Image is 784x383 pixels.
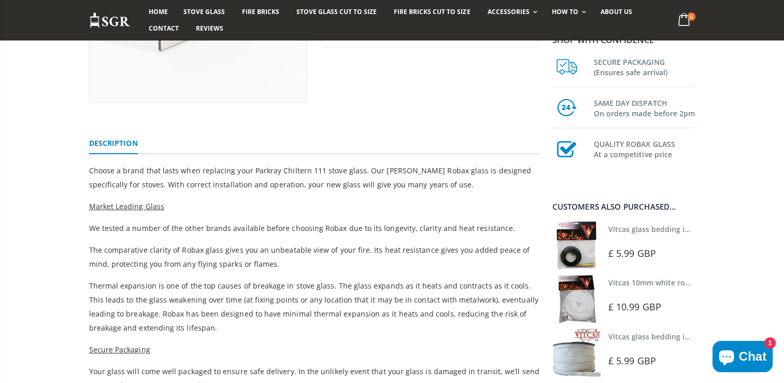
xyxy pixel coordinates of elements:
span: Stove Glass [183,7,225,16]
a: Accessories [479,4,542,20]
span: Fire Bricks Cut To Size [394,7,470,16]
span: Stove Glass Cut To Size [296,7,377,16]
a: How To [544,4,591,20]
span: How To [552,7,578,16]
a: Fire Bricks [234,4,287,20]
span: About us [601,7,632,16]
span: Reviews [196,24,223,33]
span: Choose a brand that lasts when replacing your Parkray Chiltern 111 stove glass. Our [PERSON_NAME]... [89,166,531,189]
a: Reviews [188,20,231,37]
img: Vitcas white rope, glue and gloves kit 10mm [552,275,600,323]
span: £ 5.99 GBP [608,247,656,259]
span: Contact [149,24,179,33]
a: Stove Glass [176,4,233,20]
span: Market Leading Glass [89,201,164,211]
a: Stove Glass Cut To Size [289,4,384,20]
inbox-online-store-chat: Shopify online store chat [709,341,776,375]
span: The comparative clarity of Robax glass gives you an unbeatable view of your fire. Its heat resist... [89,245,530,269]
a: Fire Bricks Cut To Size [386,4,478,20]
span: £ 10.99 GBP [608,300,661,313]
img: Vitcas stove glass bedding in tape [552,329,600,377]
h3: QUALITY ROBAX GLASS At a competitive price [593,137,695,160]
a: Description [89,133,138,154]
span: Secure Packaging [89,345,150,354]
span: Home [149,7,168,16]
h3: SECURE PACKAGING (Ensures safe arrival) [593,55,695,78]
span: Thermal expansion is one of the top causes of breakage in stove glass. The glass expands as it he... [89,281,538,333]
span: 0 [687,12,695,21]
a: 0 [674,10,695,31]
a: About us [593,4,640,20]
span: Fire Bricks [242,7,279,16]
a: Contact [141,20,187,37]
div: Customers also purchased... [552,203,695,211]
span: Accessories [487,7,529,16]
a: Home [141,4,176,20]
img: Stove Glass Replacement [89,12,131,29]
img: Vitcas stove glass bedding in tape [552,221,600,269]
span: We tested a number of the other brands available before choosing Robax due to its longevity, clar... [89,223,515,233]
span: £ 5.99 GBP [608,354,656,367]
h3: SAME DAY DISPATCH On orders made before 2pm [593,96,695,119]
